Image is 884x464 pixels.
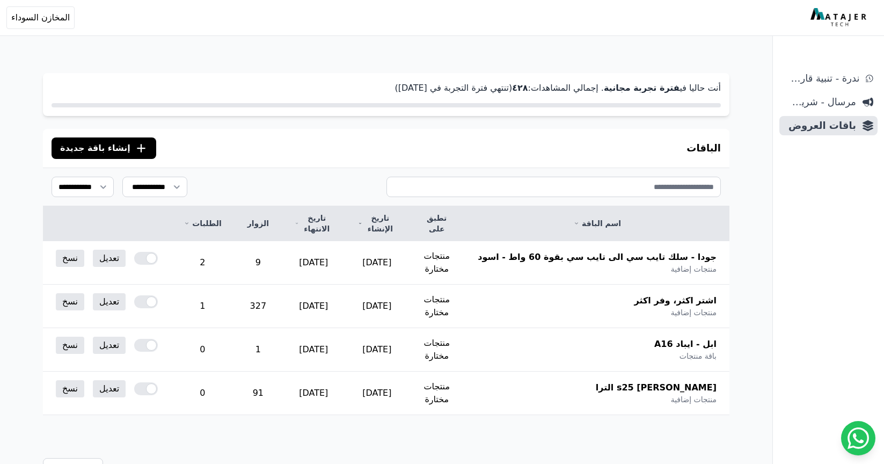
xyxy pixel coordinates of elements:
[171,328,234,372] td: 0
[345,328,408,372] td: [DATE]
[478,251,717,264] span: جودا - سلك تايب سي الى تايب سي بقوة 60 واط - اسود
[671,394,717,405] span: منتجات إضافية
[56,380,84,397] a: نسخ
[680,351,717,361] span: باقة منتجات
[604,83,680,93] strong: فترة تجربة مجانية
[358,213,396,234] a: تاريخ الإنشاء
[235,328,282,372] td: 1
[784,71,859,86] span: ندرة - تنبية قارب علي النفاذ
[634,294,717,307] span: اشتر اكثر، وفر اكثر
[654,338,717,351] span: ابل - ايباد A16
[93,380,126,397] a: تعديل
[171,372,234,415] td: 0
[235,206,282,241] th: الزوار
[56,337,84,354] a: نسخ
[282,285,345,328] td: [DATE]
[408,372,465,415] td: منتجات مختارة
[93,337,126,354] a: تعديل
[478,218,717,229] a: اسم الباقة
[282,328,345,372] td: [DATE]
[52,82,721,95] p: أنت حاليا في . إجمالي المشاهدات: (تنتهي فترة التجربة في [DATE])
[184,218,221,229] a: الطلبات
[93,293,126,310] a: تعديل
[235,241,282,285] td: 9
[671,307,717,318] span: منتجات إضافية
[6,6,75,29] button: المخازن السوداء
[282,372,345,415] td: [DATE]
[345,372,408,415] td: [DATE]
[56,293,84,310] a: نسخ
[60,142,130,155] span: إنشاء باقة جديدة
[408,285,465,328] td: منتجات مختارة
[93,250,126,267] a: تعديل
[596,381,717,394] span: [PERSON_NAME] s25 الترا
[56,250,84,267] a: نسخ
[408,328,465,372] td: منتجات مختارة
[11,11,70,24] span: المخازن السوداء
[52,137,156,159] button: إنشاء باقة جديدة
[408,206,465,241] th: تطبق على
[686,141,721,156] h3: الباقات
[282,241,345,285] td: [DATE]
[345,285,408,328] td: [DATE]
[235,285,282,328] td: 327
[235,372,282,415] td: 91
[784,95,856,110] span: مرسال - شريط دعاية
[171,285,234,328] td: 1
[810,8,869,27] img: MatajerTech Logo
[784,118,856,133] span: باقات العروض
[512,83,528,93] strong: ٤٢٨
[671,264,717,274] span: منتجات إضافية
[295,213,332,234] a: تاريخ الانتهاء
[408,241,465,285] td: منتجات مختارة
[171,241,234,285] td: 2
[345,241,408,285] td: [DATE]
